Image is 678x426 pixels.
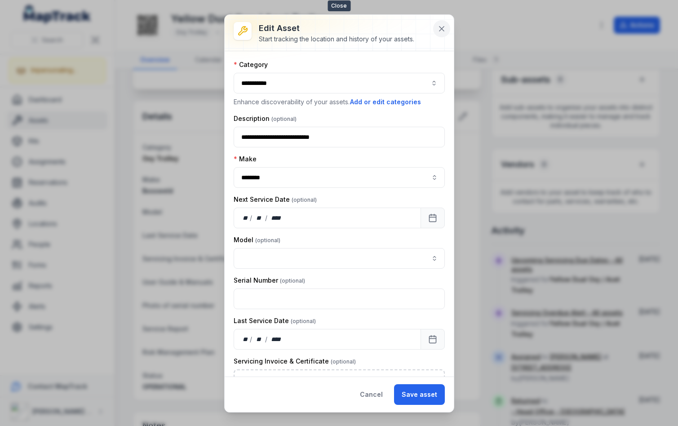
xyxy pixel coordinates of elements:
label: Make [234,155,257,164]
label: Last Service Date [234,316,316,325]
label: Model [234,235,280,244]
div: day, [241,213,250,222]
div: year, [268,335,285,344]
label: Description [234,114,297,123]
label: Next Service Date [234,195,317,204]
div: / [265,213,268,222]
label: Servicing Invoice & Certificate [234,357,356,366]
div: Start tracking the location and history of your assets. [259,35,414,44]
div: year, [268,213,285,222]
label: Serial Number [234,276,305,285]
div: / [250,213,253,222]
div: / [265,335,268,344]
label: Category [234,60,268,69]
input: asset-edit:cf[9e2fc107-2520-4a87-af5f-f70990c66785]-label [234,167,445,188]
button: Calendar [421,329,445,350]
h3: Edit asset [259,22,414,35]
p: Enhance discoverability of your assets. [234,97,445,107]
input: asset-edit:cf[15485646-641d-4018-a890-10f5a66d77ec]-label [234,248,445,269]
div: day, [241,335,250,344]
button: Add or edit categories [350,97,421,107]
div: month, [253,213,265,222]
div: month, [253,335,265,344]
button: Cancel [352,384,390,405]
span: Close [328,0,350,11]
button: Save asset [394,384,445,405]
div: / [250,335,253,344]
button: Calendar [421,208,445,228]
